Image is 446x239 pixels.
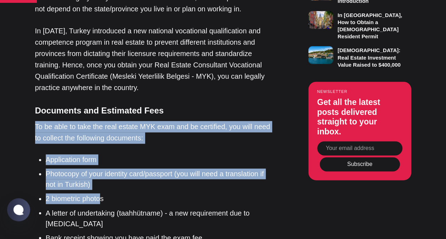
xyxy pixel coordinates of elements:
[317,141,402,155] input: Your email address
[46,207,273,229] li: A letter of undertaking (taahhütname) - a new requirement due to [MEDICAL_DATA]
[35,104,273,117] h4: Documents and Estimated Fees
[317,89,402,94] small: Newsletter
[46,168,273,190] li: Photocopy of your identity card/passport (you will need a translation if not in Turkish)
[46,154,273,165] li: Application form
[337,47,401,68] h3: [DEMOGRAPHIC_DATA]: Real Estate Investment Value Raised to $400,000
[35,25,273,93] p: In [DATE], Turkey introduced a new national vocational qualification and competence program in re...
[337,12,402,40] h3: In [GEOGRAPHIC_DATA], How to Obtain a [DEMOGRAPHIC_DATA] Resident Permit
[320,157,400,171] button: Subscribe
[46,193,273,204] li: 2 biometric photos
[317,98,402,137] h3: Get all the latest posts delivered straight to your inbox.
[308,9,411,40] a: In [GEOGRAPHIC_DATA], How to Obtain a [DEMOGRAPHIC_DATA] Resident Permit
[35,121,273,144] p: To be able to take the real estate MYK exam and be certified, you will need to collect the follow...
[308,44,411,68] a: [DEMOGRAPHIC_DATA]: Real Estate Investment Value Raised to $400,000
